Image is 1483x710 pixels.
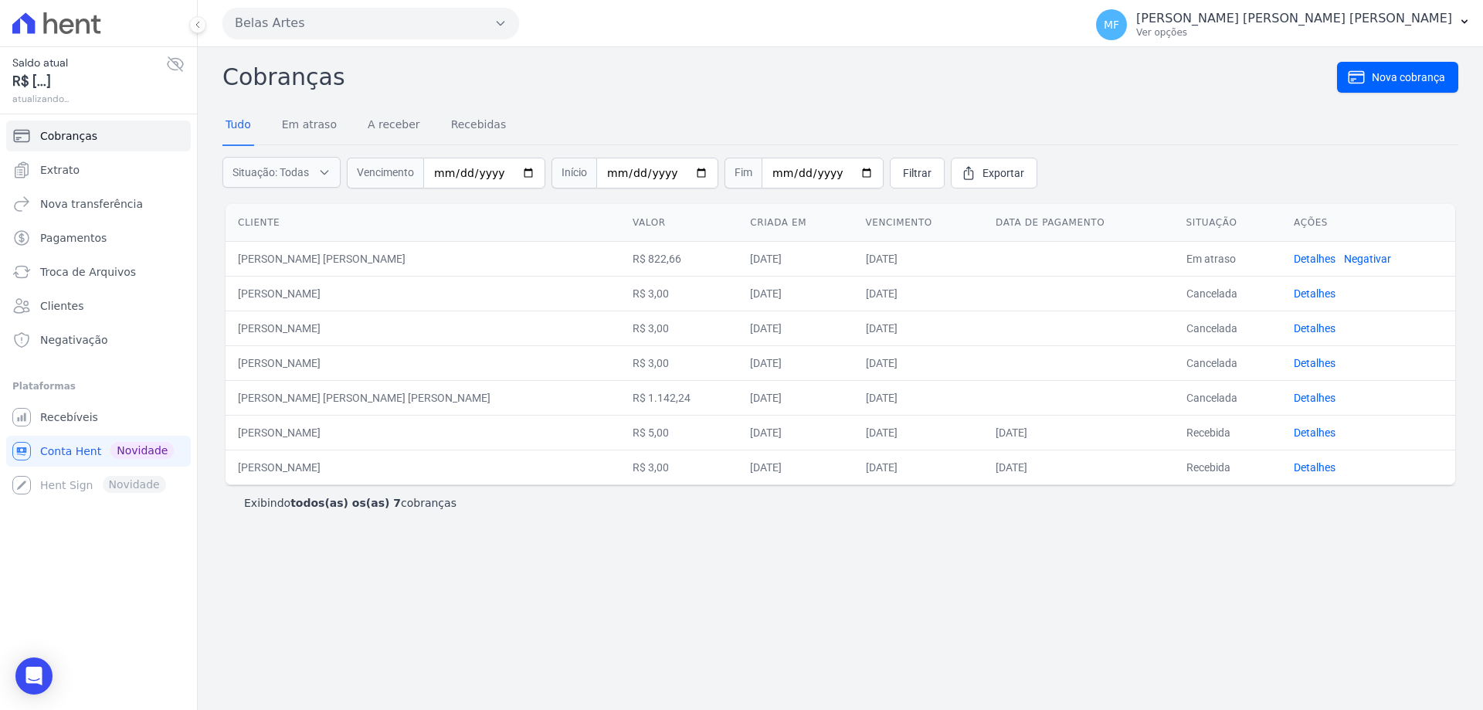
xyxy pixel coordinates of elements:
td: [DATE] [738,450,853,484]
td: [DATE] [853,241,983,276]
td: [DATE] [853,380,983,415]
a: Detalhes [1294,357,1335,369]
span: Nova cobrança [1372,70,1445,85]
td: [DATE] [738,415,853,450]
span: Saldo atual [12,55,166,71]
td: R$ 3,00 [620,345,738,380]
div: Plataformas [12,377,185,396]
span: Cobranças [40,128,97,144]
a: Cobranças [6,121,191,151]
td: R$ 1.142,24 [620,380,738,415]
p: Exibindo cobranças [244,495,456,511]
td: R$ 5,00 [620,415,738,450]
a: Extrato [6,155,191,185]
span: atualizando... [12,92,166,106]
td: [DATE] [983,415,1174,450]
button: Situação: Todas [222,157,341,188]
td: [PERSON_NAME] [226,450,620,484]
span: Negativação [40,332,108,348]
a: Pagamentos [6,223,191,253]
span: Início [551,158,596,189]
td: R$ 3,00 [620,276,738,311]
td: [DATE] [983,450,1174,484]
td: [DATE] [738,311,853,345]
td: [DATE] [738,276,853,311]
span: Nova transferência [40,196,143,212]
td: [DATE] [853,311,983,345]
th: Data de pagamento [983,204,1174,242]
span: R$ [...] [12,71,166,92]
td: [DATE] [853,276,983,311]
a: Troca de Arquivos [6,256,191,287]
td: [DATE] [738,241,853,276]
td: [DATE] [853,415,983,450]
a: Nova cobrança [1337,62,1458,93]
a: Negativar [1344,253,1391,265]
a: Detalhes [1294,461,1335,474]
a: Detalhes [1294,322,1335,335]
td: Recebida [1174,450,1281,484]
td: Recebida [1174,415,1281,450]
a: Nova transferência [6,189,191,219]
a: Clientes [6,290,191,321]
span: Exportar [982,165,1024,181]
td: Cancelada [1174,276,1281,311]
a: Recebíveis [6,402,191,433]
td: [DATE] [853,345,983,380]
td: [PERSON_NAME] [226,311,620,345]
td: R$ 3,00 [620,311,738,345]
td: [PERSON_NAME] [PERSON_NAME] [226,241,620,276]
th: Valor [620,204,738,242]
a: Em atraso [279,106,340,146]
div: Open Intercom Messenger [15,657,53,695]
span: Clientes [40,298,83,314]
p: [PERSON_NAME] [PERSON_NAME] [PERSON_NAME] [1136,11,1452,26]
span: MF [1104,19,1119,30]
b: todos(as) os(as) 7 [290,497,401,509]
span: Novidade [110,442,174,459]
a: Recebidas [448,106,510,146]
span: Filtrar [903,165,932,181]
th: Criada em [738,204,853,242]
th: Ações [1281,204,1455,242]
td: [DATE] [738,345,853,380]
button: MF [PERSON_NAME] [PERSON_NAME] [PERSON_NAME] Ver opções [1084,3,1483,46]
h2: Cobranças [222,59,1337,94]
th: Cliente [226,204,620,242]
td: [DATE] [738,380,853,415]
td: [DATE] [853,450,983,484]
span: Pagamentos [40,230,107,246]
td: [PERSON_NAME] [226,276,620,311]
a: Conta Hent Novidade [6,436,191,467]
td: R$ 3,00 [620,450,738,484]
button: Belas Artes [222,8,519,39]
td: Cancelada [1174,311,1281,345]
th: Vencimento [853,204,983,242]
td: Cancelada [1174,380,1281,415]
td: Cancelada [1174,345,1281,380]
span: Recebíveis [40,409,98,425]
a: Detalhes [1294,253,1335,265]
td: R$ 822,66 [620,241,738,276]
td: Em atraso [1174,241,1281,276]
span: Fim [725,158,762,189]
a: A receber [365,106,423,146]
th: Situação [1174,204,1281,242]
a: Negativação [6,324,191,355]
a: Filtrar [890,158,945,189]
a: Detalhes [1294,287,1335,300]
span: Extrato [40,162,80,178]
td: [PERSON_NAME] [226,345,620,380]
span: Conta Hent [40,443,101,459]
a: Detalhes [1294,392,1335,404]
a: Detalhes [1294,426,1335,439]
span: Situação: Todas [232,165,309,180]
a: Exportar [951,158,1037,189]
td: [PERSON_NAME] [PERSON_NAME] [PERSON_NAME] [226,380,620,415]
a: Tudo [222,106,254,146]
p: Ver opções [1136,26,1452,39]
span: Troca de Arquivos [40,264,136,280]
nav: Sidebar [12,121,185,501]
span: Vencimento [347,158,423,189]
td: [PERSON_NAME] [226,415,620,450]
